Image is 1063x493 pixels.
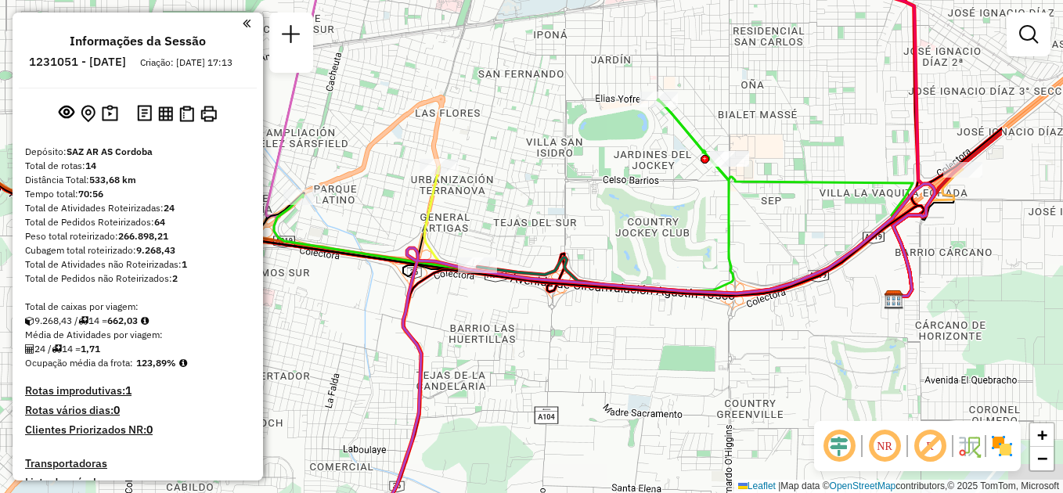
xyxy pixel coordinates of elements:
div: 9.268,43 / 14 = [25,314,250,328]
img: Exibir/Ocultar setores [989,434,1014,459]
strong: 70:56 [78,188,103,200]
strong: 9.268,43 [136,244,175,256]
span: + [1037,425,1047,444]
img: SAZ AR AS Cordoba [884,290,904,310]
i: Total de rotas [78,316,88,326]
span: − [1037,448,1047,468]
strong: 24 [164,202,175,214]
img: Fluxo de ruas [957,434,982,459]
strong: 0 [114,403,120,417]
div: Distância Total: [25,173,250,187]
h4: Lista de veículos [25,476,250,489]
span: | [778,480,780,491]
strong: 1 [125,383,132,398]
div: Total de rotas: [25,159,250,173]
a: Nova sessão e pesquisa [276,19,307,54]
div: Média de Atividades por viagem: [25,328,250,342]
h6: 1231051 - [DATE] [29,55,126,69]
strong: 2 [172,272,178,284]
strong: 266.898,21 [118,230,168,242]
div: Total de Pedidos não Roteirizados: [25,272,250,286]
button: Logs desbloquear sessão [134,102,155,126]
a: Exibir filtros [1013,19,1044,50]
i: Meta Caixas/viagem: 297,52 Diferença: 364,51 [141,316,149,326]
button: Imprimir Rotas [197,103,220,125]
div: Total de Pedidos Roteirizados: [25,215,250,229]
button: Visualizar relatório de Roteirização [155,103,176,124]
a: Clique aqui para minimizar o painel [243,14,250,32]
span: Ocupação média da frota: [25,357,133,369]
i: Total de Atividades [25,344,34,354]
strong: 1,71 [81,343,100,354]
button: Visualizar Romaneio [176,103,197,125]
h4: Rotas improdutivas: [25,384,250,398]
i: Cubagem total roteirizado [25,316,34,326]
button: Exibir sessão original [56,101,77,126]
strong: 0 [146,423,153,437]
div: Depósito: [25,145,250,159]
div: Total de caixas por viagem: [25,300,250,314]
strong: 64 [154,216,165,228]
a: OpenStreetMap [830,480,896,491]
div: Total de Atividades não Roteirizadas: [25,257,250,272]
a: Zoom in [1030,423,1054,447]
div: Tempo total: [25,187,250,201]
strong: 1 [182,258,187,270]
strong: 123,89% [136,357,176,369]
a: Zoom out [1030,447,1054,470]
a: Leaflet [738,480,776,491]
div: Map data © contributors,© 2025 TomTom, Microsoft [734,480,1063,493]
em: Média calculada utilizando a maior ocupação (%Peso ou %Cubagem) de cada rota da sessão. Rotas cro... [179,358,187,368]
div: 24 / 14 = [25,342,250,356]
h4: Rotas vários dias: [25,404,250,417]
div: Cubagem total roteirizado: [25,243,250,257]
strong: 662,03 [107,315,138,326]
span: Ocultar deslocamento [820,427,858,465]
div: Peso total roteirizado: [25,229,250,243]
h4: Informações da Sessão [70,34,206,49]
h4: Clientes Priorizados NR: [25,423,250,437]
span: Exibir rótulo [911,427,949,465]
button: Centralizar mapa no depósito ou ponto de apoio [77,102,99,126]
div: Total de Atividades Roteirizadas: [25,201,250,215]
button: Painel de Sugestão [99,102,121,126]
span: Ocultar NR [866,427,903,465]
strong: 14 [85,160,96,171]
div: Atividade não roteirizada - INC S.A. [710,151,749,167]
strong: 533,68 km [89,174,136,185]
i: Total de rotas [52,344,62,354]
strong: SAZ AR AS Cordoba [67,146,153,157]
h4: Transportadoras [25,457,250,470]
div: Criação: [DATE] 17:13 [134,56,239,70]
